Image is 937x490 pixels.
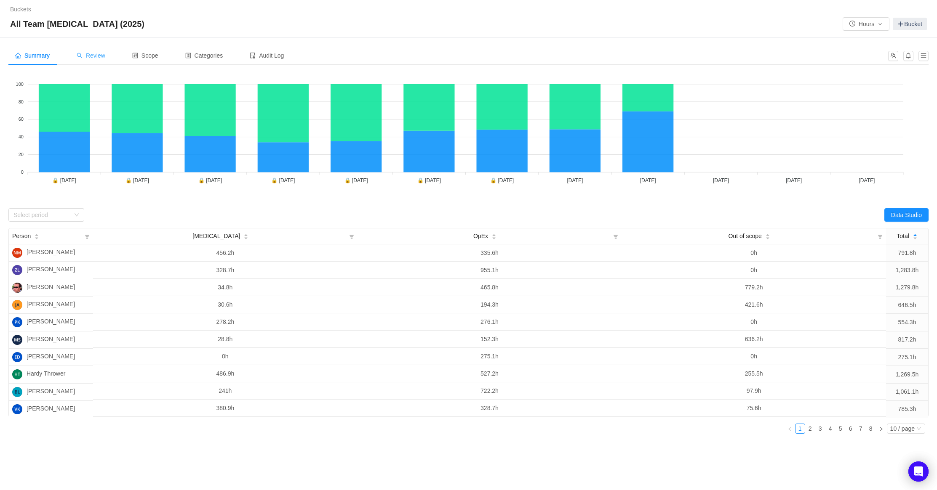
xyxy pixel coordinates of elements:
[12,369,22,379] img: HT
[859,177,875,183] tspan: [DATE]
[93,331,358,348] td: 28.8h
[77,52,105,59] span: Review
[358,365,622,382] td: 527.2h
[125,177,149,183] tspan: 🔒 [DATE]
[185,52,223,59] span: Categories
[886,314,928,331] td: 554.3h
[622,382,886,400] td: 97.9h
[15,53,21,58] i: icon: home
[12,232,31,241] span: Person
[640,177,656,183] tspan: [DATE]
[27,300,75,310] span: [PERSON_NAME]
[19,99,24,104] tspan: 80
[622,279,886,296] td: 779.2h
[886,384,928,401] td: 1,061.1h
[21,170,24,175] tspan: 0
[27,317,75,327] span: [PERSON_NAME]
[622,400,886,416] td: 75.6h
[185,53,191,58] i: icon: profile
[886,297,928,314] td: 646.5h
[713,177,729,183] tspan: [DATE]
[358,279,622,296] td: 465.8h
[836,424,846,434] li: 5
[12,404,22,414] img: VK
[132,52,158,59] span: Scope
[886,349,928,366] td: 275.1h
[886,262,928,279] td: 1,283.8h
[886,366,928,383] td: 1,269.5h
[491,233,496,236] i: icon: caret-up
[913,236,917,238] i: icon: caret-down
[12,265,22,275] img: ZL
[788,426,793,432] i: icon: left
[876,424,886,434] li: Next Page
[913,233,918,238] div: Sort
[19,152,24,157] tspan: 20
[622,348,886,365] td: 0h
[825,424,836,434] li: 4
[93,382,358,400] td: 241h
[243,233,248,238] div: Sort
[27,369,65,379] span: Hardy Thrower
[490,177,514,183] tspan: 🔒 [DATE]
[34,233,39,238] div: Sort
[93,365,358,382] td: 486.9h
[843,17,889,31] button: icon: clock-circleHoursicon: down
[897,232,909,241] span: Total
[81,228,93,244] i: icon: filter
[93,348,358,365] td: 0h
[886,331,928,349] td: 817.2h
[786,177,802,183] tspan: [DATE]
[815,424,825,434] li: 3
[19,117,24,122] tspan: 60
[93,279,358,296] td: 34.8h
[346,228,358,244] i: icon: filter
[132,53,138,58] i: icon: control
[27,248,75,258] span: [PERSON_NAME]
[884,208,929,222] button: Data Studio
[93,296,358,313] td: 30.6h
[806,424,815,433] a: 2
[358,296,622,313] td: 194.3h
[866,424,876,433] a: 8
[27,352,75,362] span: [PERSON_NAME]
[358,244,622,262] td: 335.6h
[35,236,39,238] i: icon: caret-down
[856,424,866,434] li: 7
[35,233,39,236] i: icon: caret-up
[785,424,795,434] li: Previous Page
[765,233,770,236] i: icon: caret-up
[622,365,886,382] td: 255.5h
[846,424,855,433] a: 6
[796,424,805,433] a: 1
[622,262,886,279] td: 0h
[358,262,622,279] td: 955.1h
[856,424,865,433] a: 7
[74,212,79,218] i: icon: down
[622,313,886,331] td: 0h
[271,177,295,183] tspan: 🔒 [DATE]
[12,335,22,345] img: MS
[12,317,22,327] img: PK
[77,53,83,58] i: icon: search
[886,279,928,297] td: 1,279.8h
[473,232,488,241] span: OpEx
[358,331,622,348] td: 152.3h
[622,331,886,348] td: 636.2h
[15,52,50,59] span: Summary
[874,228,886,244] i: icon: filter
[12,283,22,293] img: JP
[12,387,22,397] img: BL
[916,426,921,432] i: icon: down
[866,424,876,434] li: 8
[250,52,284,59] span: Audit Log
[765,233,770,238] div: Sort
[27,335,75,345] span: [PERSON_NAME]
[10,17,149,31] span: All Team [MEDICAL_DATA] (2025)
[491,236,496,238] i: icon: caret-down
[622,296,886,313] td: 421.6h
[93,244,358,262] td: 456.2h
[888,51,898,61] button: icon: team
[10,6,31,13] a: Buckets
